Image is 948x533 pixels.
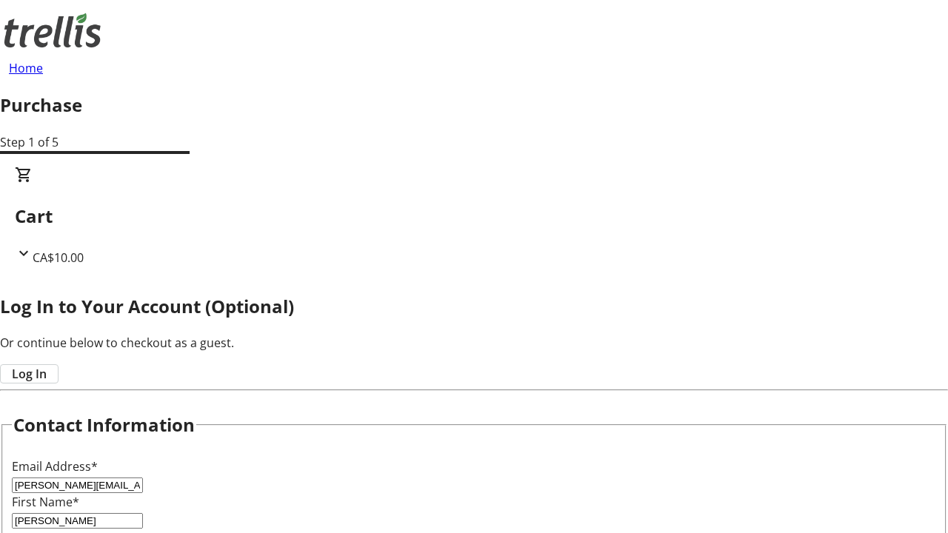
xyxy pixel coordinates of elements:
span: Log In [12,365,47,383]
label: Email Address* [12,458,98,475]
div: CartCA$10.00 [15,166,933,266]
span: CA$10.00 [33,249,84,266]
label: First Name* [12,494,79,510]
h2: Cart [15,203,933,229]
h2: Contact Information [13,412,195,438]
